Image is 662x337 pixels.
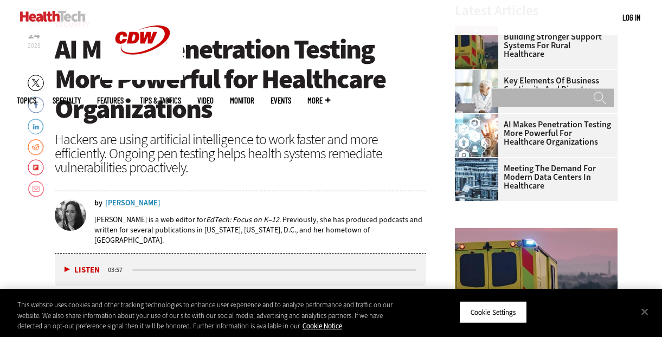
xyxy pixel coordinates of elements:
[65,266,100,274] button: Listen
[94,199,102,207] span: by
[633,300,657,323] button: Close
[94,215,427,245] p: [PERSON_NAME] is a web editor for . Previously, she has produced podcasts and written for several...
[55,132,427,174] div: Hackers are using artificial intelligence to work faster and more efficiently. Ongoing pen testin...
[17,300,397,332] div: This website uses cookies and other tracking technologies to enhance user experience and to analy...
[17,96,36,105] span: Topics
[271,96,291,105] a: Events
[97,96,124,105] a: Features
[455,164,611,190] a: Meeting the Demand for Modern Data Centers in Healthcare
[106,265,131,275] div: duration
[197,96,214,105] a: Video
[455,70,498,113] img: incident response team discusses around a table
[102,72,183,83] a: CDW
[55,199,86,231] img: Rebecca Torchia
[455,114,504,122] a: Healthcare and hacking concept
[55,254,427,286] div: media player
[53,96,81,105] span: Specialty
[140,96,181,105] a: Tips & Tactics
[230,96,254,105] a: MonITor
[622,12,640,23] div: User menu
[459,301,527,323] button: Cookie Settings
[455,158,498,201] img: engineer with laptop overlooking data center
[206,215,279,225] em: EdTech: Focus on K–12
[20,11,86,22] img: Home
[455,158,504,166] a: engineer with laptop overlooking data center
[622,12,640,22] a: Log in
[455,114,498,157] img: Healthcare and hacking concept
[303,321,342,330] a: More information about your privacy
[455,120,611,146] a: AI Makes Penetration Testing More Powerful for Healthcare Organizations
[307,96,330,105] span: More
[105,199,160,207] a: [PERSON_NAME]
